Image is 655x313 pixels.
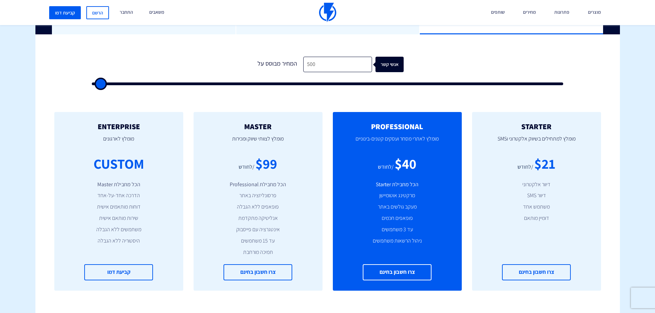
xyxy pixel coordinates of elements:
[384,57,412,72] div: אנשי קשר
[482,214,591,222] li: דומיין מותאם
[343,131,451,154] p: מומלץ לאתרי מסחר ועסקים קטנים-בינוניים
[86,6,109,19] a: הרשם
[223,264,292,280] a: צרו חשבון בחינם
[252,57,303,72] div: המחיר מבוסס על
[204,237,312,245] li: עד 15 משתמשים
[378,163,394,171] div: /לחודש
[49,6,81,19] a: קביעת דמו
[502,264,571,280] a: צרו חשבון בחינם
[534,154,555,174] div: $21
[255,154,277,174] div: $99
[204,226,312,234] li: אינטגרציה עם פייסבוק
[204,192,312,200] li: פרסונליזציה באתר
[65,192,173,200] li: הדרכה אחד-על-אחד
[65,181,173,189] li: הכל מחבילת Master
[65,226,173,234] li: משתמשים ללא הגבלה
[482,131,591,154] p: מומלץ למתחילים בשיווק אלקטרוני וSMS
[363,264,432,280] a: צרו חשבון בחינם
[204,214,312,222] li: אנליטיקה מתקדמת
[94,154,144,174] div: CUSTOM
[204,122,312,131] h2: MASTER
[204,203,312,211] li: פופאפים ללא הגבלה
[65,237,173,245] li: היסטוריה ללא הגבלה
[204,181,312,189] li: הכל מחבילת Professional
[204,131,312,154] p: מומלץ לצוותי שיווק ומכירות
[343,181,451,189] li: הכל מחבילת Starter
[343,122,451,131] h2: PROFESSIONAL
[84,264,153,280] a: קביעת דמו
[239,163,254,171] div: /לחודש
[65,214,173,222] li: שירות מותאם אישית
[482,203,591,211] li: משתמש אחד
[482,192,591,200] li: דיוור SMS
[65,131,173,154] p: מומלץ לארגונים
[343,214,451,222] li: פופאפים חכמים
[343,203,451,211] li: מעקב גולשים באתר
[343,192,451,200] li: מרקטינג אוטומיישן
[204,248,312,256] li: תמיכה מורחבת
[395,154,416,174] div: $40
[482,122,591,131] h2: STARTER
[65,203,173,211] li: דוחות מותאמים אישית
[482,181,591,189] li: דיוור אלקטרוני
[65,122,173,131] h2: ENTERPRISE
[517,163,533,171] div: /לחודש
[343,226,451,234] li: עד 3 משתמשים
[343,237,451,245] li: ניהול הרשאות משתמשים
